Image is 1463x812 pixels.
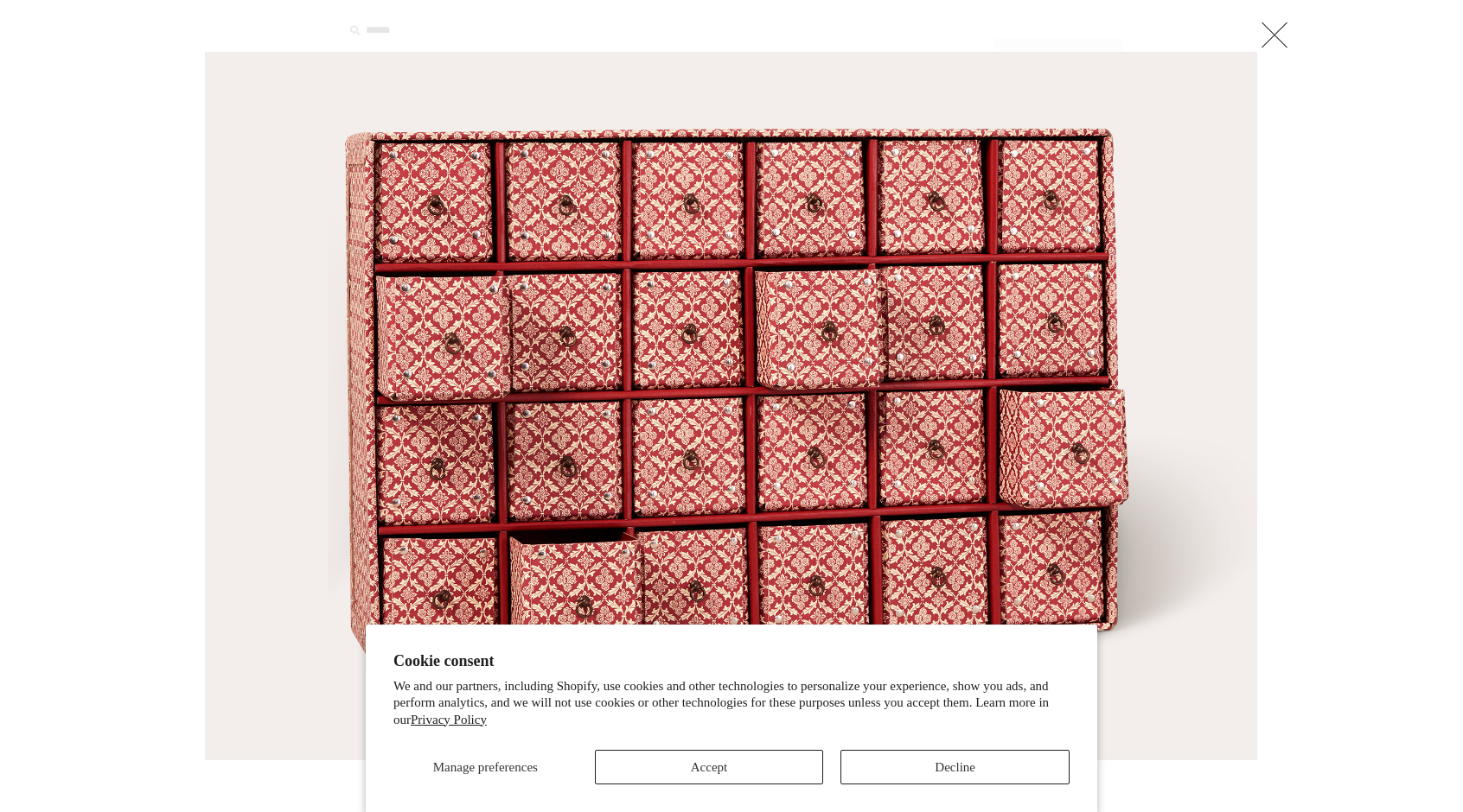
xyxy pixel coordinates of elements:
[411,713,487,726] a: Privacy Policy
[206,53,1256,759] img: Decorative 'Desk Tidy' Drawer Set, Burgundy Wild Roses
[393,652,1070,670] h2: Cookie consent
[393,750,578,784] button: Manage preferences
[393,678,1070,729] p: We and our partners, including Shopify, use cookies and other technologies to personalize your ex...
[433,760,538,774] span: Manage preferences
[840,750,1070,784] button: Decline
[595,750,824,784] button: Accept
